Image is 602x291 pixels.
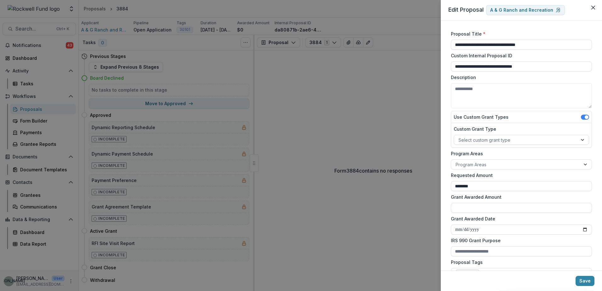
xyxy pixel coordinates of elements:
[451,74,588,81] label: Description
[451,150,588,157] label: Program Areas
[576,276,594,286] button: Save
[451,172,588,179] label: Requested Amount
[486,5,565,15] a: A & G Ranch and Recreation
[451,31,588,37] label: Proposal Title
[571,269,579,277] div: Clear selected options
[451,52,588,59] label: Custom Internal Proposal ID
[588,3,598,13] button: Close
[451,259,588,265] label: Proposal Tags
[451,237,588,244] label: IRS 990 Grant Purpose
[451,194,588,200] label: Grant Awarded Amount
[448,6,484,13] span: Edit Proposal
[454,114,508,120] label: Use Custom Grant Types
[490,8,553,13] p: A & G Ranch and Recreation
[454,126,585,132] label: Custom Grant Type
[451,215,588,222] label: Grant Awarded Date
[471,270,477,276] div: Remove 30101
